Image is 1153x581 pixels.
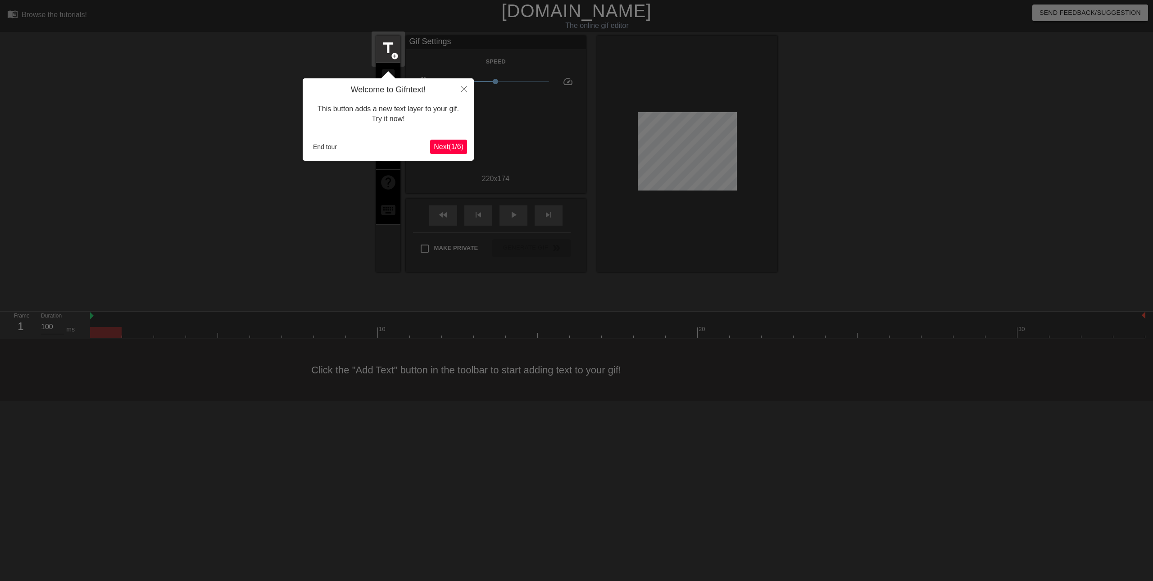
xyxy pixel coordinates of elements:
[309,85,467,95] h4: Welcome to Gifntext!
[434,143,463,150] span: Next ( 1 / 6 )
[309,140,340,154] button: End tour
[430,140,467,154] button: Next
[454,78,474,99] button: Close
[309,95,467,133] div: This button adds a new text layer to your gif. Try it now!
